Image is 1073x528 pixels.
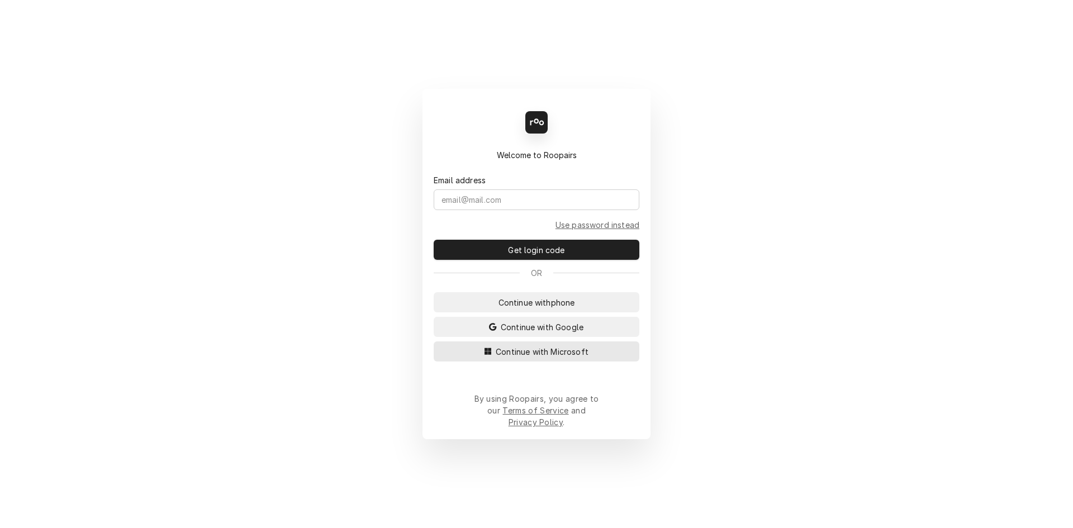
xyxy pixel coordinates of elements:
div: Or [434,267,639,279]
div: Welcome to Roopairs [434,149,639,161]
span: Get login code [506,244,567,256]
button: Continue with Google [434,317,639,337]
span: Continue with phone [496,297,577,308]
span: Continue with Google [498,321,586,333]
a: Go to Email and password form [556,219,639,231]
label: Email address [434,174,486,186]
a: Privacy Policy [509,417,563,427]
a: Terms of Service [502,406,568,415]
span: Continue with Microsoft [493,346,591,358]
button: Continue with Microsoft [434,341,639,361]
button: Get login code [434,240,639,260]
div: By using Roopairs, you agree to our and . [474,393,599,428]
input: email@mail.com [434,189,639,210]
button: Continue withphone [434,292,639,312]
